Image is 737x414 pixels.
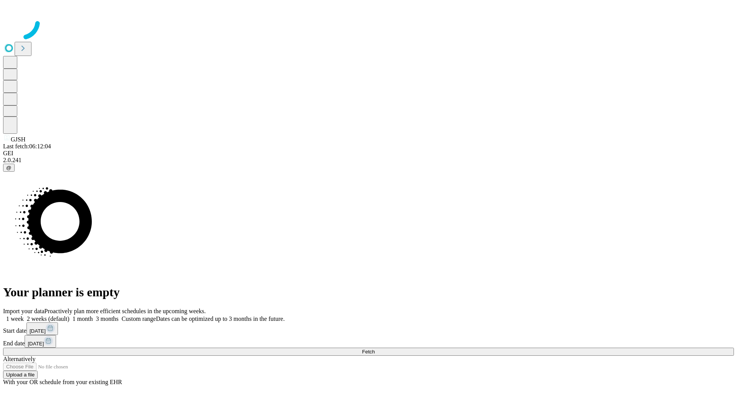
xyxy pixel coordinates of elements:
[11,136,25,143] span: GJSH
[156,315,284,322] span: Dates can be optimized up to 3 months in the future.
[3,322,734,335] div: Start date
[3,308,45,314] span: Import your data
[3,143,51,149] span: Last fetch: 06:12:04
[3,157,734,164] div: 2.0.241
[3,348,734,356] button: Fetch
[6,315,24,322] span: 1 week
[3,285,734,299] h1: Your planner is empty
[122,315,156,322] span: Custom range
[28,341,44,347] span: [DATE]
[96,315,119,322] span: 3 months
[3,335,734,348] div: End date
[3,371,38,379] button: Upload a file
[45,308,206,314] span: Proactively plan more efficient schedules in the upcoming weeks.
[3,356,35,362] span: Alternatively
[3,150,734,157] div: GEI
[3,164,15,172] button: @
[73,315,93,322] span: 1 month
[26,322,58,335] button: [DATE]
[6,165,12,171] span: @
[362,349,375,355] span: Fetch
[30,328,46,334] span: [DATE]
[25,335,56,348] button: [DATE]
[3,379,122,385] span: With your OR schedule from your existing EHR
[27,315,69,322] span: 2 weeks (default)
